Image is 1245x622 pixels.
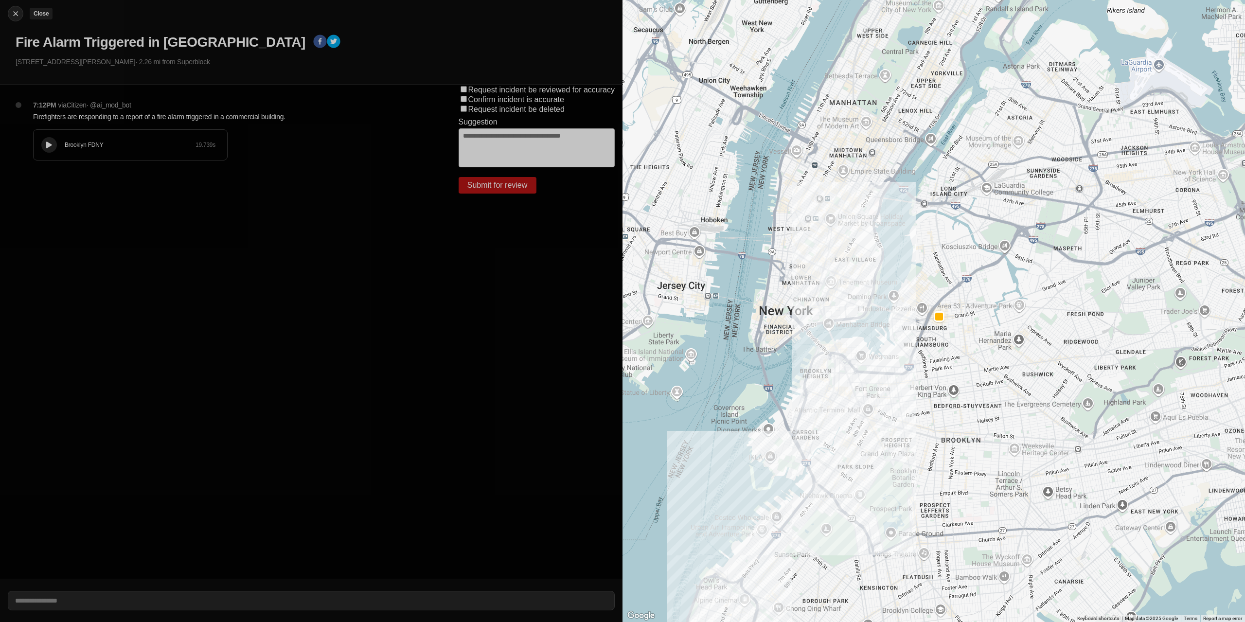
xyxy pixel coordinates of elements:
img: cancel [11,9,20,18]
h1: Fire Alarm Triggered in [GEOGRAPHIC_DATA] [16,34,305,51]
span: Map data ©2025 Google [1125,616,1178,621]
label: Request incident be deleted [468,105,565,113]
a: Open this area in Google Maps (opens a new window) [625,609,657,622]
a: Report a map error [1203,616,1242,621]
div: Brooklyn FDNY [65,141,196,149]
button: cancelClose [8,6,23,21]
button: Submit for review [459,177,536,194]
a: Terms (opens in new tab) [1184,616,1197,621]
img: Google [625,609,657,622]
p: via Citizen · @ ai_mod_bot [58,100,131,110]
button: twitter [327,35,340,50]
label: Confirm incident is accurate [468,95,564,104]
button: Keyboard shortcuts [1077,615,1119,622]
small: Close [34,10,49,17]
label: Suggestion [459,118,498,126]
label: Request incident be reviewed for accuracy [468,86,615,94]
div: 19.739 s [196,141,215,149]
p: 7:12PM [33,100,56,110]
p: Firefighters are responding to a report of a fire alarm triggered in a commercial building. [33,112,420,122]
p: [STREET_ADDRESS][PERSON_NAME] · 2.26 mi from Superblock [16,57,615,67]
button: facebook [313,35,327,50]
